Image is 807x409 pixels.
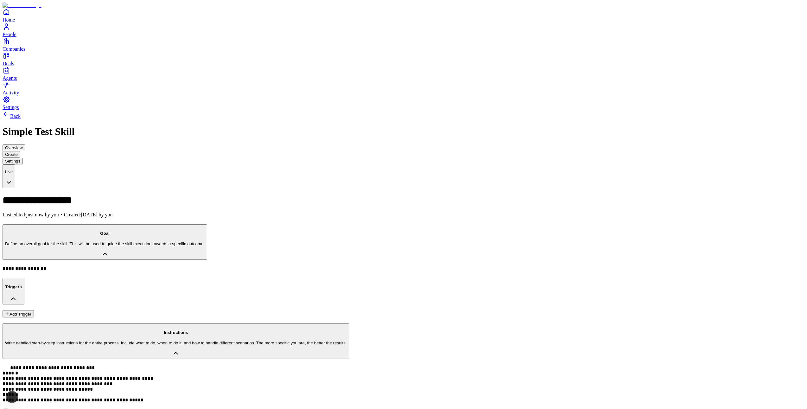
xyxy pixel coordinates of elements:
img: Item Brain Logo [3,3,41,8]
p: Write detailed step-by-step instructions for the entire process. Include what to do, when to do i... [5,341,347,345]
a: Activity [3,81,804,95]
button: InstructionsWrite detailed step-by-step instructions for the entire process. Include what to do, ... [3,323,349,359]
a: Deals [3,52,804,66]
h1: Simple Test Skill [3,126,804,137]
button: Overview [3,144,25,151]
p: Define an overall goal for the skill. This will be used to guide the skill execution towards a sp... [5,241,205,246]
a: Agents [3,67,804,81]
a: Companies [3,37,804,52]
span: Activity [3,90,19,95]
button: Settings [3,158,23,164]
button: Create [3,151,20,158]
span: Companies [3,46,25,52]
button: GoalDefine an overall goal for the skill. This will be used to guide the skill execution towards ... [3,224,207,260]
span: Settings [3,105,19,110]
a: Home [3,8,804,22]
h4: Triggers [5,284,22,289]
a: Settings [3,96,804,110]
div: GoalDefine an overall goal for the skill. This will be used to guide the skill execution towards ... [3,266,804,272]
span: Home [3,17,15,22]
a: People [3,23,804,37]
span: Deals [3,61,14,66]
p: Last edited: just now by you ・Created: [DATE] by you [3,212,804,218]
button: Add Trigger [3,310,34,317]
div: Triggers [3,310,804,317]
a: Back [3,113,21,119]
button: Triggers [3,278,24,304]
span: People [3,32,16,37]
h4: Instructions [5,330,347,335]
h4: Goal [5,231,205,236]
span: Agents [3,75,17,81]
